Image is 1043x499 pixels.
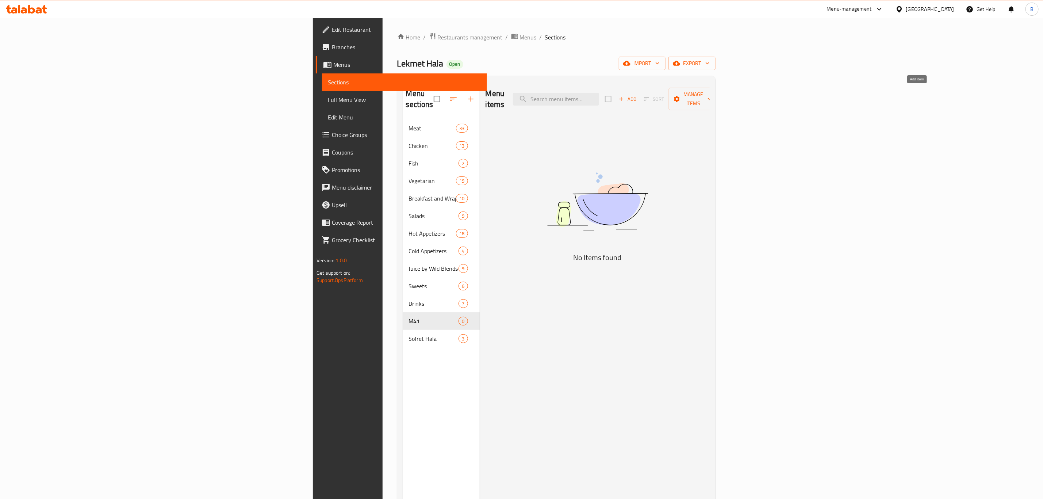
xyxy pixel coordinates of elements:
[409,194,456,203] span: Breakfast and Wraps by [PERSON_NAME]
[332,25,481,34] span: Edit Restaurant
[456,230,467,237] span: 18
[403,172,480,190] div: Vegetarian19
[639,94,669,105] span: Sort items
[459,283,467,290] span: 6
[332,165,481,174] span: Promotions
[328,78,481,87] span: Sections
[403,117,480,350] nav: Menu sections
[403,207,480,225] div: Salads9
[459,300,467,307] span: 7
[403,155,480,172] div: Fish2
[669,88,718,110] button: Manage items
[403,242,480,260] div: Cold Appetizers4
[506,252,689,263] h5: No Items found
[332,236,481,244] span: Grocery Checklist
[459,213,467,220] span: 9
[332,43,481,52] span: Branches
[674,59,710,68] span: export
[409,334,459,343] span: Sofret Hala
[506,33,508,42] li: /
[403,119,480,137] div: Meat33
[316,126,487,144] a: Choice Groups
[619,57,666,70] button: import
[332,148,481,157] span: Coupons
[316,179,487,196] a: Menu disclaimer
[403,225,480,242] div: Hot Appetizers18
[409,141,456,150] div: Chicken
[317,268,350,278] span: Get support on:
[335,256,347,265] span: 1.0.0
[459,160,467,167] span: 2
[520,33,537,42] span: Menus
[403,137,480,155] div: Chicken13
[316,231,487,249] a: Grocery Checklist
[459,282,468,290] div: items
[456,142,467,149] span: 13
[409,247,459,255] span: Cold Appetizers
[328,95,481,104] span: Full Menu View
[459,264,468,273] div: items
[486,88,505,110] h2: Menu items
[506,153,689,250] img: dish.svg
[316,38,487,56] a: Branches
[397,33,716,42] nav: breadcrumb
[409,229,456,238] span: Hot Appetizers
[459,317,468,325] div: items
[403,312,480,330] div: M410
[462,90,480,108] button: Add section
[332,183,481,192] span: Menu disclaimer
[456,141,468,150] div: items
[316,21,487,38] a: Edit Restaurant
[675,90,712,108] span: Manage items
[403,295,480,312] div: Drinks7
[827,5,872,14] div: Menu-management
[409,282,459,290] span: Sweets
[906,5,954,13] div: [GEOGRAPHIC_DATA]
[409,159,459,168] span: Fish
[322,108,487,126] a: Edit Menu
[332,130,481,139] span: Choice Groups
[333,60,481,69] span: Menus
[618,95,637,103] span: Add
[409,317,459,325] span: M41
[459,247,468,255] div: items
[459,248,467,255] span: 4
[540,33,542,42] li: /
[316,214,487,231] a: Coverage Report
[322,73,487,91] a: Sections
[409,212,459,220] span: Salads
[317,275,363,285] a: Support.OpsPlatform
[409,194,456,203] div: Breakfast and Wraps by Saj W Noss
[316,161,487,179] a: Promotions
[545,33,566,42] span: Sections
[322,91,487,108] a: Full Menu View
[459,212,468,220] div: items
[456,176,468,185] div: items
[511,33,537,42] a: Menus
[409,299,459,308] span: Drinks
[332,218,481,227] span: Coverage Report
[459,334,468,343] div: items
[403,277,480,295] div: Sweets6
[456,194,468,203] div: items
[456,229,468,238] div: items
[409,124,456,133] span: Meat
[429,91,445,107] span: Select all sections
[328,113,481,122] span: Edit Menu
[409,176,456,185] span: Vegetarian
[456,195,467,202] span: 10
[1030,5,1034,13] span: B
[409,264,459,273] span: Juice by Wild Blends
[459,335,467,342] span: 3
[459,159,468,168] div: items
[403,190,480,207] div: Breakfast and Wraps by [PERSON_NAME]10
[616,94,639,105] button: Add
[459,299,468,308] div: items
